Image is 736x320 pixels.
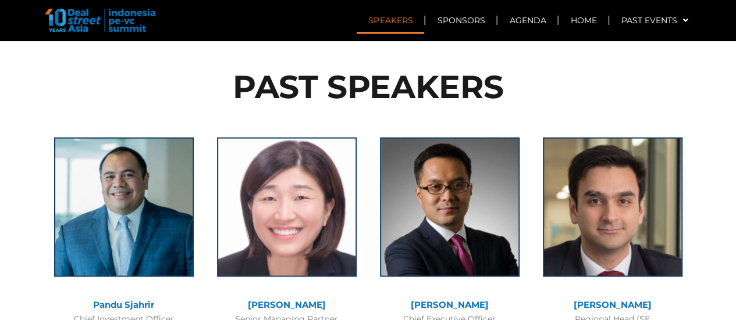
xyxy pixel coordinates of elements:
img: patrick walujo [380,137,520,276]
a: Past Events [609,7,699,34]
a: [PERSON_NAME] [248,299,326,310]
a: Home [559,7,608,34]
h2: PAST SPEAKERS [42,70,694,102]
a: Sponsors [425,7,496,34]
a: Pandu Sjahrir [93,299,154,310]
img: Jenny Lee [217,137,357,276]
img: Rohit-Anand [543,137,682,276]
a: Speakers [357,7,424,34]
img: Pandu Sjahrir [54,137,194,276]
a: [PERSON_NAME] [574,299,652,310]
a: Agenda [497,7,557,34]
a: [PERSON_NAME] [411,299,489,310]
